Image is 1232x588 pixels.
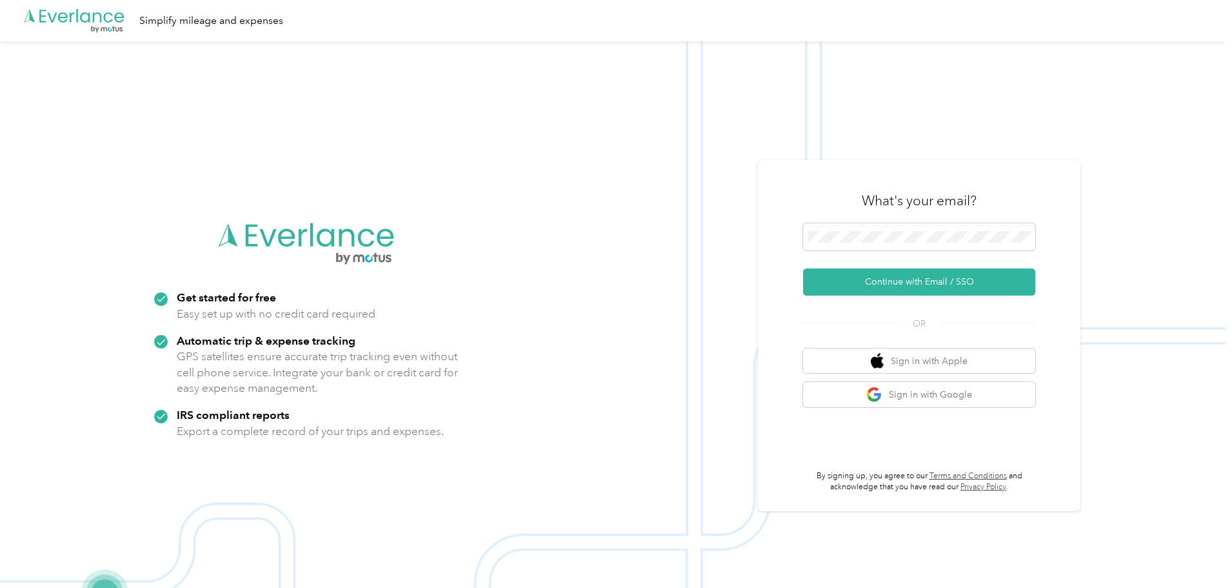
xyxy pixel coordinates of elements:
[177,306,375,322] p: Easy set up with no credit card required
[177,349,459,396] p: GPS satellites ensure accurate trip tracking even without cell phone service. Integrate your bank...
[862,192,977,210] h3: What's your email?
[177,408,290,421] strong: IRS compliant reports
[960,482,1006,492] a: Privacy Policy
[177,334,355,347] strong: Automatic trip & expense tracking
[803,471,1035,493] p: By signing up, you agree to our and acknowledge that you have read our .
[803,349,1035,374] button: apple logoSign in with Apple
[177,290,276,304] strong: Get started for free
[897,317,942,330] span: OR
[929,471,1007,481] a: Terms and Conditions
[177,423,444,440] p: Export a complete record of your trips and expenses.
[803,382,1035,407] button: google logoSign in with Google
[871,353,884,369] img: apple logo
[803,269,1035,296] button: Continue with Email / SSO
[139,13,283,29] div: Simplify mileage and expenses
[866,387,882,403] img: google logo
